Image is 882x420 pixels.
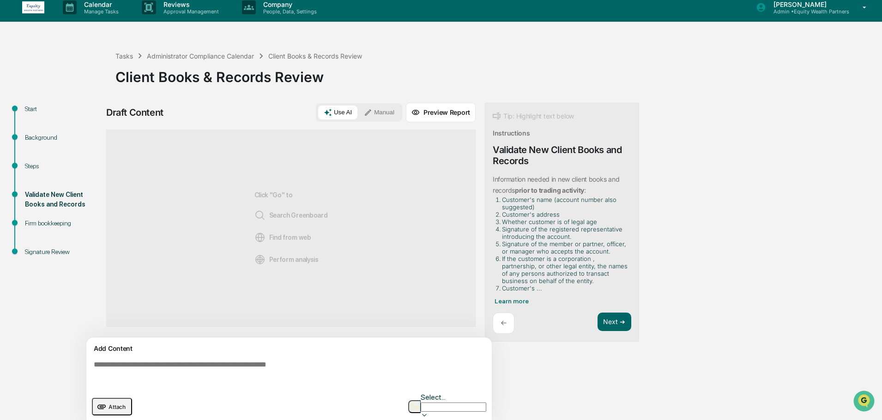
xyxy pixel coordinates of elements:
span: Search Greenboard [254,210,328,221]
div: Select... [421,393,486,402]
span: Attestations [76,116,115,125]
p: ← [501,319,507,327]
span: Find from web [254,232,311,243]
p: Calendar [77,0,123,8]
p: Admin • Equity Wealth Partners [766,8,849,15]
p: [PERSON_NAME] [766,0,849,8]
img: logo [22,1,44,13]
button: Manual [358,106,400,119]
p: Approval Management [156,8,224,15]
iframe: Open customer support [852,390,877,414]
div: Tasks [115,52,133,60]
div: We're available if you need us! [31,80,117,87]
div: Client Books & Records Review [268,52,362,60]
div: Click "Go" to [254,145,328,312]
button: Go [408,400,421,413]
li: Customer's address [502,211,628,218]
span: Preclearance [18,116,60,125]
strong: prior to trading activity [515,186,584,194]
div: Background [25,133,101,142]
p: Information needed in new client books and records : [493,175,619,194]
div: 🔎 [9,135,17,142]
span: Pylon [92,156,112,163]
span: Perform analysis [254,254,319,265]
img: 1746055101610-c473b297-6a78-478c-a979-82029cc54cd1 [9,71,26,87]
div: Steps [25,161,101,171]
button: Preview Report [406,103,476,122]
span: Learn more [495,297,529,305]
button: Use AI [318,106,357,119]
a: 🗄️Attestations [63,112,118,129]
li: Customer's ... [502,284,628,292]
div: Administrator Compliance Calendar [147,52,254,60]
img: Search [254,210,266,221]
div: Signature Review [25,247,101,257]
div: Add Content [92,343,486,354]
li: Customer's name (account number also suggested) [502,196,628,211]
p: People, Data, Settings [256,8,321,15]
div: 🗄️ [67,117,74,124]
li: Signature of the registered representative introducing the account. [502,225,628,240]
img: Web [254,232,266,243]
div: Start [25,104,101,114]
button: Start new chat [157,73,168,84]
div: Tip: Highlight text below [493,111,574,122]
img: Analysis [254,254,266,265]
div: 🖐️ [9,117,17,124]
div: Validate New Client Books and Records [25,190,101,209]
div: Draft Content [106,107,163,118]
li: Whether customer is of legal age [502,218,628,225]
span: Attach [109,403,126,410]
img: Go [409,404,420,410]
div: Validate New Client Books and Records [493,144,631,166]
a: 🖐️Preclearance [6,112,63,129]
p: How can we help? [9,19,168,34]
div: Start new chat [31,71,151,80]
div: Firm bookkeeping [25,219,101,228]
div: Client Books & Records Review [115,61,877,85]
button: upload document [92,398,132,415]
p: Reviews [156,0,224,8]
p: Company [256,0,321,8]
p: Manage Tasks [77,8,123,15]
div: Instructions [493,129,530,137]
li: Signature of the member or partner, officer, or manager who accepts the account. [502,240,628,255]
button: Next ➔ [598,313,631,331]
li: If the customer is a corporation , partnership, or other legal entity, the names of any persons a... [502,255,628,284]
span: Data Lookup [18,134,58,143]
a: 🔎Data Lookup [6,130,62,147]
a: Powered byPylon [65,156,112,163]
